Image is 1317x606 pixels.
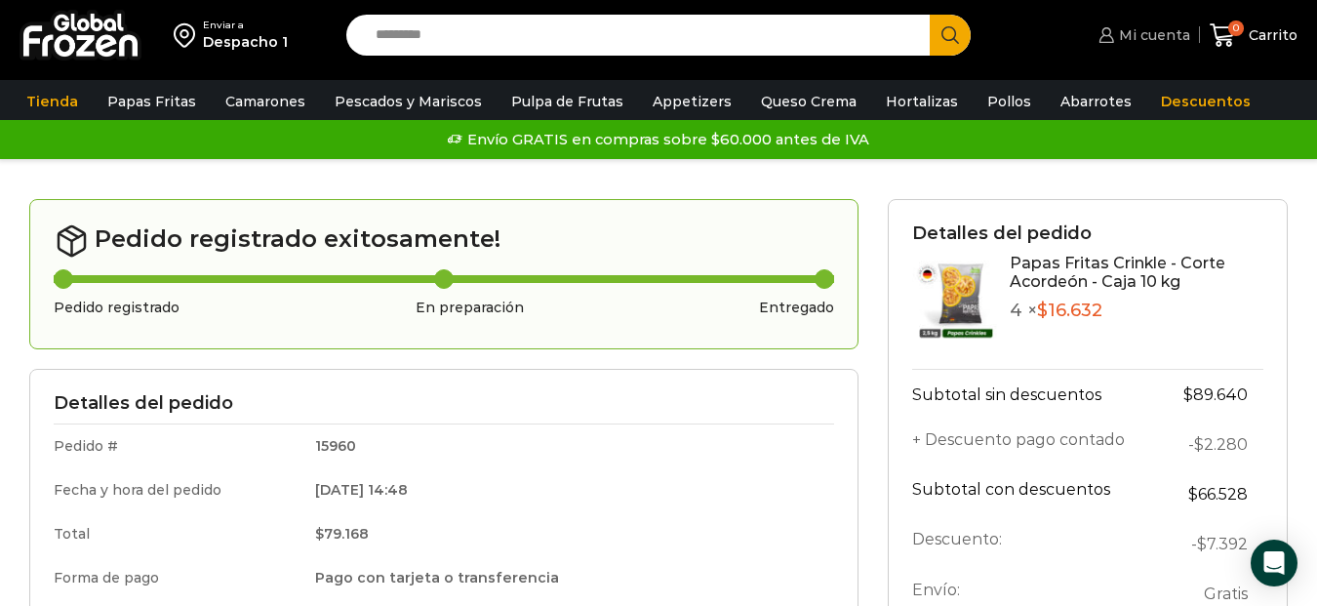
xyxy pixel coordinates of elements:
a: 0 Carrito [1210,13,1297,59]
a: Hortalizas [876,83,968,120]
div: Open Intercom Messenger [1251,540,1297,586]
div: Enviar a [203,19,288,32]
th: Descuento: [912,519,1158,569]
bdi: 89.640 [1183,385,1248,404]
a: Pollos [978,83,1041,120]
h3: Detalles del pedido [54,393,834,415]
a: Pulpa de Frutas [501,83,633,120]
h3: Entregado [759,300,834,316]
span: $ [1183,385,1193,404]
a: Queso Crema [751,83,866,120]
h3: Pedido registrado [54,300,180,316]
a: Descuentos [1151,83,1260,120]
th: + Descuento pago contado [912,420,1158,469]
span: $ [315,525,324,543]
bdi: 79.168 [315,525,369,543]
td: Pedido # [54,424,301,468]
td: Total [54,512,301,556]
a: Papas Fritas Crinkle - Corte Acordeón - Caja 10 kg [1010,254,1225,291]
td: - [1158,420,1263,469]
span: 0 [1228,20,1244,36]
th: Subtotal con descuentos [912,469,1158,519]
td: Forma de pago [54,556,301,600]
td: 15960 [301,424,834,468]
span: $ [1197,535,1207,553]
a: Camarones [216,83,315,120]
div: Despacho 1 [203,32,288,52]
bdi: 66.528 [1188,485,1248,504]
button: Search button [930,15,971,56]
h3: Detalles del pedido [912,223,1263,245]
span: Carrito [1244,25,1297,45]
a: Tienda [17,83,88,120]
span: $ [1188,485,1198,504]
p: 4 × [1010,301,1263,322]
bdi: 16.632 [1037,300,1102,321]
img: address-field-icon.svg [174,19,203,52]
span: 7.392 [1197,535,1248,553]
td: [DATE] 14:48 [301,468,834,512]
span: $ [1037,300,1048,321]
span: $ [1194,435,1204,454]
span: Mi cuenta [1114,25,1190,45]
td: Pago con tarjeta o transferencia [301,556,834,600]
a: Abarrotes [1051,83,1141,120]
td: - [1158,519,1263,569]
a: Pescados y Mariscos [325,83,492,120]
a: Papas Fritas [98,83,206,120]
th: Subtotal sin descuentos [912,369,1158,420]
td: Fecha y hora del pedido [54,468,301,512]
bdi: 2.280 [1194,435,1248,454]
a: Appetizers [643,83,741,120]
h3: En preparación [416,300,524,316]
h2: Pedido registrado exitosamente! [54,223,834,259]
a: Mi cuenta [1094,16,1189,55]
